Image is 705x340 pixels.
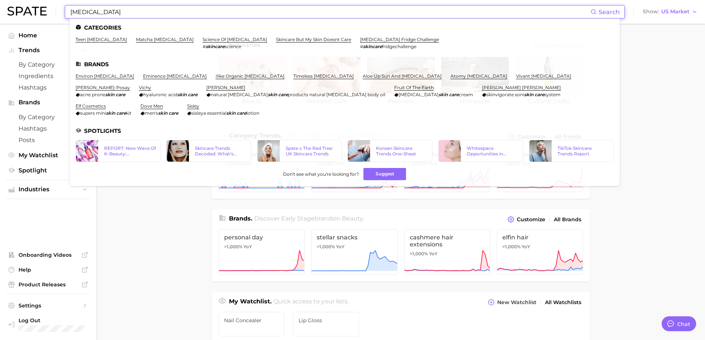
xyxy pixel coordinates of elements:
[19,84,78,91] span: Hashtags
[145,110,158,116] span: men's
[19,125,78,132] span: Hashtags
[516,73,571,79] a: vivant [MEDICAL_DATA]
[19,317,86,324] span: Log Out
[6,30,90,41] a: Home
[187,103,199,109] a: sisley
[522,244,530,250] span: YoY
[449,92,459,97] em: care
[543,297,583,307] a: All Watchlists
[106,110,115,116] em: skin
[276,37,351,42] a: skincare but my skin doesnt care
[19,73,78,80] span: Ingredients
[486,297,538,307] button: New Watchlist
[224,234,299,241] span: personal day
[229,297,272,307] h1: My Watchlist.
[497,229,583,275] a: elfin hair>1,000% YoY
[438,140,523,162] a: Whitespace Opportunities in Skincare 2023
[6,111,90,123] a: by Category
[19,302,78,309] span: Settings
[363,168,406,180] button: Suggest
[661,10,689,14] span: US Market
[360,44,363,49] span: #
[439,92,448,97] em: skin
[19,186,78,193] span: Industries
[6,70,90,82] a: Ingredients
[206,44,225,49] em: skincare
[317,244,335,249] span: >1,000%
[166,140,251,162] a: Skincare Trends Decoded: What's Popular According to Google Search & TikTok
[554,216,581,223] span: All Brands
[237,110,246,116] em: care
[299,317,353,323] span: Lip Gloss
[6,184,90,195] button: Industries
[195,145,245,156] div: Skincare Trends Decoded: What's Popular According to Google Search & TikTok
[70,6,591,18] input: Search here for a brand, industry, or ingredient
[169,110,178,116] em: care
[76,37,127,42] a: teen [MEDICAL_DATA]
[643,10,659,14] span: Show
[410,234,485,248] span: cashmere hair extensions
[140,103,163,109] a: dove men
[497,299,536,306] span: New Watchlist
[7,7,47,16] img: SPATE
[76,61,614,67] li: Brands
[486,92,524,97] span: skinvigorate soni
[382,44,416,49] span: fridgechallenge
[216,73,285,79] a: ilike organic [MEDICAL_DATA]
[6,165,90,176] a: Spotlight
[76,128,614,134] li: Spotlights
[19,167,78,174] span: Spotlight
[104,145,157,156] div: REPORT: New Wave Of K-Beauty: [GEOGRAPHIC_DATA]’s Trending Innovations In Skincare & Color Cosmetics
[268,92,277,97] em: skin
[273,297,349,307] h2: Quick access to your lists.
[19,114,78,121] span: by Category
[76,73,134,79] a: environ [MEDICAL_DATA]
[544,92,561,97] span: system
[206,85,245,90] a: [PERSON_NAME]
[288,92,385,97] span: products natural [MEDICAL_DATA] body oil
[219,312,285,336] a: Nail Concealer
[529,140,614,162] a: TikTok Skincare Trends Report
[410,251,428,256] span: >1,000%
[502,234,578,241] span: elfin hair
[6,82,90,93] a: Hashtags
[506,214,547,225] button: Customize
[6,279,90,290] a: Product Releases
[293,312,359,336] a: Lip Gloss
[188,92,197,97] em: care
[293,73,354,79] a: timeless [MEDICAL_DATA]
[139,85,151,90] a: vichy
[76,24,614,31] li: Categories
[257,140,342,162] a: Spate x The Red Tree: UK Skincare Trends
[211,92,268,97] span: natural [MEDICAL_DATA]
[226,110,236,116] em: skin
[243,244,252,250] span: YoY
[19,47,78,54] span: Trends
[482,85,561,90] a: [PERSON_NAME] [PERSON_NAME]
[342,215,363,222] span: beauty
[467,145,517,156] div: Whitespace Opportunities in Skincare 2023
[136,37,194,42] a: matcha [MEDICAL_DATA]
[76,103,106,109] a: elf cosmetics
[535,92,544,97] em: care
[6,97,90,108] button: Brands
[317,234,392,241] span: stellar snacks
[19,61,78,68] span: by Category
[19,152,78,159] span: My Watchlist
[6,59,90,70] a: by Category
[363,73,442,79] a: aloe up sun and [MEDICAL_DATA]
[116,92,125,97] em: care
[6,123,90,134] a: Hashtags
[6,249,90,260] a: Onboarding Videos
[429,251,438,257] span: YoY
[225,44,241,49] span: science
[545,299,581,306] span: All Watchlists
[360,37,439,42] a: [MEDICAL_DATA] fridge challenge
[6,45,90,56] button: Trends
[336,244,345,250] span: YoY
[286,145,336,156] div: Spate x The Red Tree: UK Skincare Trends
[143,92,177,97] span: hyaluronic acid
[394,85,434,90] a: fruit of the earth
[76,140,160,162] a: REPORT: New Wave Of K-Beauty: [GEOGRAPHIC_DATA]’s Trending Innovations In Skincare & Color Cosmetics
[6,264,90,275] a: Help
